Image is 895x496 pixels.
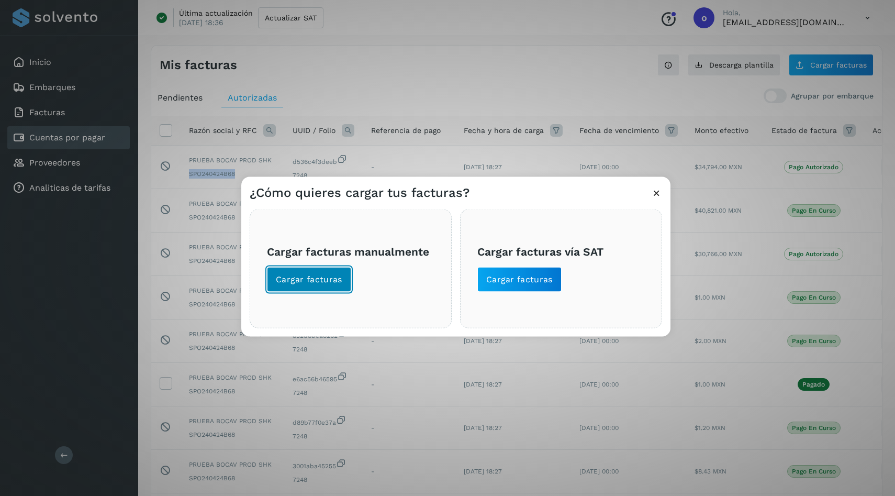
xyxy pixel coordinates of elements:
button: Cargar facturas [477,267,562,292]
h3: Cargar facturas manualmente [267,245,434,258]
h3: ¿Cómo quieres cargar tus facturas? [250,185,469,200]
button: Cargar facturas [267,267,351,292]
span: Cargar facturas [486,273,553,285]
span: Cargar facturas [276,273,342,285]
h3: Cargar facturas vía SAT [477,245,645,258]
